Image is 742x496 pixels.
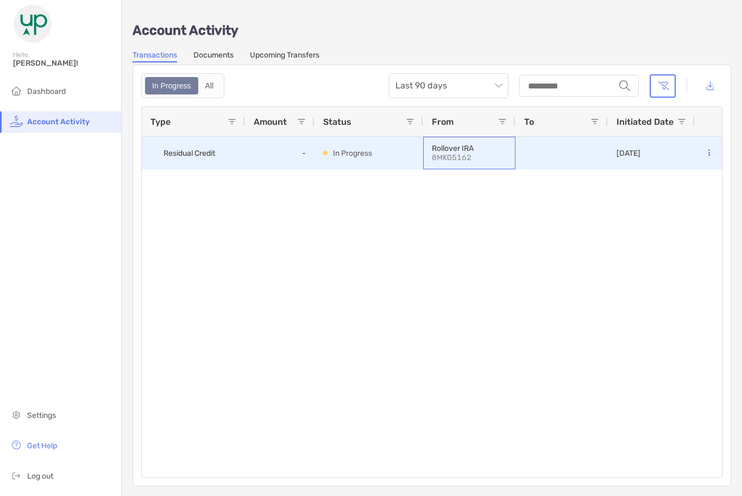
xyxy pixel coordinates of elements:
img: settings icon [10,408,23,421]
a: Transactions [133,50,177,62]
p: Rollover IRA [432,144,507,153]
button: Clear filters [650,74,676,98]
span: Last 90 days [395,74,502,98]
img: household icon [10,84,23,97]
img: input icon [619,80,630,91]
p: [DATE] [617,149,640,158]
span: Settings [27,411,56,420]
span: Log out [27,472,53,481]
p: Account Activity [133,24,731,37]
img: get-help icon [10,438,23,452]
span: Initiated Date [617,117,674,127]
span: Amount [254,117,287,127]
div: segmented control [141,73,224,98]
div: All [199,78,220,93]
span: Status [323,117,351,127]
img: activity icon [10,115,23,128]
span: Dashboard [27,87,66,96]
a: Documents [193,50,234,62]
a: Upcoming Transfers [250,50,319,62]
span: From [432,117,454,127]
img: logout icon [10,469,23,482]
span: To [524,117,534,127]
span: Residual Credit [164,144,215,162]
span: Account Activity [27,117,90,126]
p: 8MK05162 [432,153,507,162]
div: In Progress [146,78,197,93]
div: - [245,137,315,169]
span: Type [150,117,171,127]
span: [PERSON_NAME]! [13,59,115,68]
span: Get Help [27,441,57,450]
p: In Progress [333,147,372,160]
img: Zoe Logo [13,4,52,43]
